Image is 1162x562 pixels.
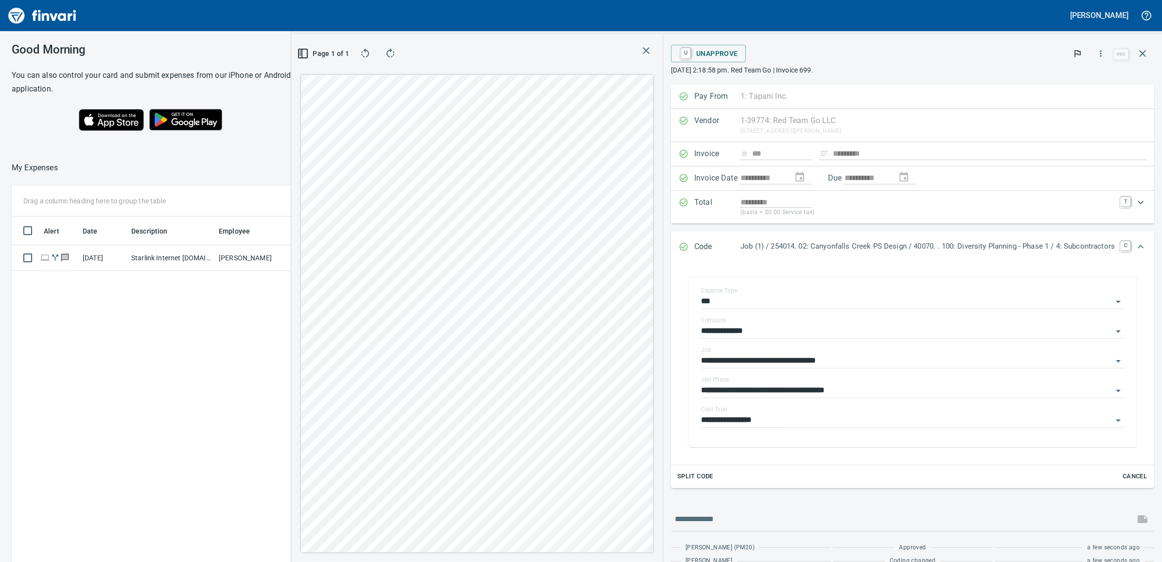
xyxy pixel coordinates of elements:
[303,48,346,60] span: Page 1 of 1
[671,45,746,62] button: UUnapprove
[131,225,180,237] span: Description
[1070,10,1128,20] h5: [PERSON_NAME]
[79,245,127,271] td: [DATE]
[12,69,295,96] h6: You can also control your card and submit expenses from our iPhone or Android application.
[899,543,926,553] span: Approved
[1121,241,1130,251] a: C
[1114,49,1128,59] a: esc
[6,4,79,27] img: Finvari
[219,225,250,237] span: Employee
[671,231,1154,263] div: Expand
[681,48,690,58] a: U
[1111,325,1125,338] button: Open
[1111,384,1125,398] button: Open
[740,241,1115,252] p: Job (1) / 254014. 02: Canyonfalls Creek PS Design / 40070. . 100: Diversity Planning - Phase 1 / ...
[1131,508,1154,531] span: This records your message into the invoice and notifies anyone mentioned
[1111,354,1125,368] button: Open
[40,254,50,261] span: Online transaction
[701,406,727,412] label: Cost Type
[677,471,713,482] span: Split Code
[1122,471,1148,482] span: Cancel
[44,225,59,237] span: Alert
[701,288,737,293] label: Expense Type
[131,225,168,237] span: Description
[60,254,70,261] span: Has messages
[686,543,755,553] span: [PERSON_NAME] (PM20)
[1067,43,1088,64] button: Flag
[701,347,711,353] label: Job
[127,245,215,271] td: Starlink Internet [DOMAIN_NAME] CA - 122nd
[701,317,726,323] label: Company
[83,225,110,237] span: Date
[740,208,1115,218] p: (basis + $0.00 Service tax)
[12,162,58,174] nav: breadcrumb
[1090,43,1111,64] button: More
[694,197,740,218] p: Total
[1111,414,1125,427] button: Open
[1111,295,1125,308] button: Open
[12,162,58,174] p: My Expenses
[1068,8,1131,23] button: [PERSON_NAME]
[1111,42,1154,65] span: Close invoice
[671,65,1154,75] p: [DATE] 2:18:58 pm. Red Team Go | Invoice 699.
[83,225,98,237] span: Date
[701,377,729,382] label: Job Phase
[79,109,144,131] img: Download on the App Store
[671,263,1154,488] div: Expand
[299,45,350,62] button: Page 1 of 1
[215,245,288,271] td: [PERSON_NAME]
[219,225,263,237] span: Employee
[144,104,228,136] img: Get it on Google Play
[44,225,72,237] span: Alert
[50,254,60,261] span: Split transaction
[1087,543,1140,553] span: a few seconds ago
[23,196,166,206] p: Drag a column heading here to group the table
[12,43,295,56] h3: Good Morning
[1119,469,1150,484] button: Cancel
[1121,197,1130,206] a: T
[679,45,738,62] span: Unapprove
[694,241,740,254] p: Code
[675,469,716,484] button: Split Code
[671,191,1154,223] div: Expand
